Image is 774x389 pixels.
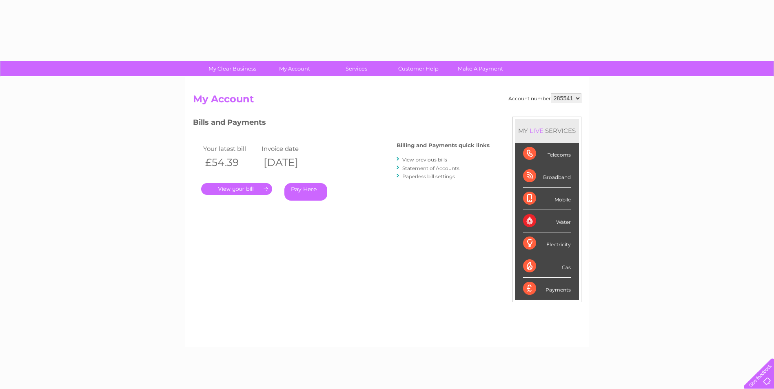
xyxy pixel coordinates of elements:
[323,61,390,76] a: Services
[515,119,579,142] div: MY SERVICES
[201,143,260,154] td: Your latest bill
[523,255,571,278] div: Gas
[523,188,571,210] div: Mobile
[259,143,318,154] td: Invoice date
[523,143,571,165] div: Telecoms
[193,93,581,109] h2: My Account
[402,157,447,163] a: View previous bills
[523,278,571,300] div: Payments
[284,183,327,201] a: Pay Here
[528,127,545,135] div: LIVE
[201,154,260,171] th: £54.39
[508,93,581,103] div: Account number
[385,61,452,76] a: Customer Help
[447,61,514,76] a: Make A Payment
[402,173,455,179] a: Paperless bill settings
[199,61,266,76] a: My Clear Business
[523,210,571,232] div: Water
[523,232,571,255] div: Electricity
[261,61,328,76] a: My Account
[193,117,490,131] h3: Bills and Payments
[397,142,490,148] h4: Billing and Payments quick links
[259,154,318,171] th: [DATE]
[523,165,571,188] div: Broadband
[402,165,459,171] a: Statement of Accounts
[201,183,272,195] a: .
